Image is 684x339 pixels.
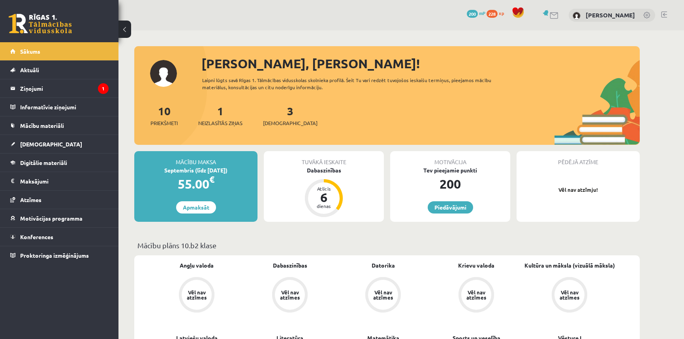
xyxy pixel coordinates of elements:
[186,290,208,300] div: Vēl nav atzīmes
[20,98,109,116] legend: Informatīvie ziņojumi
[430,277,523,314] a: Vēl nav atzīmes
[20,159,67,166] span: Digitālie materiāli
[10,172,109,190] a: Maksājumi
[521,186,636,194] p: Vēl nav atzīmju!
[10,209,109,227] a: Motivācijas programma
[20,79,109,97] legend: Ziņojumi
[10,228,109,246] a: Konferences
[198,104,242,127] a: 1Neizlasītās ziņas
[137,240,637,251] p: Mācību plāns 10.b2 klase
[243,277,336,314] a: Vēl nav atzīmes
[390,174,510,193] div: 200
[20,196,41,203] span: Atzīmes
[312,204,336,208] div: dienas
[467,10,485,16] a: 200 mP
[465,290,487,300] div: Vēl nav atzīmes
[264,166,384,218] a: Dabaszinības Atlicis 6 dienas
[499,10,504,16] span: xp
[264,166,384,174] div: Dabaszinības
[273,261,307,270] a: Dabaszinības
[312,191,336,204] div: 6
[372,261,395,270] a: Datorika
[428,201,473,214] a: Piedāvājumi
[573,12,581,20] img: Ingus Riciks
[20,66,39,73] span: Aktuāli
[98,83,109,94] i: 1
[467,10,478,18] span: 200
[20,172,109,190] legend: Maksājumi
[10,79,109,97] a: Ziņojumi1
[523,277,616,314] a: Vēl nav atzīmes
[150,104,178,127] a: 10Priekšmeti
[20,215,83,222] span: Motivācijas programma
[150,119,178,127] span: Priekšmeti
[150,277,243,314] a: Vēl nav atzīmes
[487,10,498,18] span: 228
[134,166,257,174] div: Septembris (līdz [DATE])
[10,116,109,135] a: Mācību materiāli
[264,151,384,166] div: Tuvākā ieskaite
[201,54,640,73] div: [PERSON_NAME], [PERSON_NAME]!
[10,191,109,209] a: Atzīmes
[10,98,109,116] a: Informatīvie ziņojumi
[20,140,82,148] span: [DEMOGRAPHIC_DATA]
[10,135,109,153] a: [DEMOGRAPHIC_DATA]
[336,277,430,314] a: Vēl nav atzīmes
[390,166,510,174] div: Tev pieejamie punkti
[209,174,214,185] span: €
[180,261,214,270] a: Angļu valoda
[10,246,109,264] a: Proktoringa izmēģinājums
[517,151,640,166] div: Pēdējā atzīme
[586,11,635,19] a: [PERSON_NAME]
[279,290,301,300] div: Vēl nav atzīmes
[134,151,257,166] div: Mācību maksa
[487,10,508,16] a: 228 xp
[372,290,394,300] div: Vēl nav atzīmes
[202,77,505,91] div: Laipni lūgts savā Rīgas 1. Tālmācības vidusskolas skolnieka profilā. Šeit Tu vari redzēt tuvojošo...
[20,252,89,259] span: Proktoringa izmēģinājums
[458,261,494,270] a: Krievu valoda
[390,151,510,166] div: Motivācija
[10,154,109,172] a: Digitālie materiāli
[20,48,40,55] span: Sākums
[263,119,318,127] span: [DEMOGRAPHIC_DATA]
[20,122,64,129] span: Mācību materiāli
[10,61,109,79] a: Aktuāli
[176,201,216,214] a: Apmaksāt
[9,14,72,34] a: Rīgas 1. Tālmācības vidusskola
[524,261,615,270] a: Kultūra un māksla (vizuālā māksla)
[558,290,581,300] div: Vēl nav atzīmes
[134,174,257,193] div: 55.00
[479,10,485,16] span: mP
[263,104,318,127] a: 3[DEMOGRAPHIC_DATA]
[198,119,242,127] span: Neizlasītās ziņas
[20,233,53,240] span: Konferences
[312,186,336,191] div: Atlicis
[10,42,109,60] a: Sākums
